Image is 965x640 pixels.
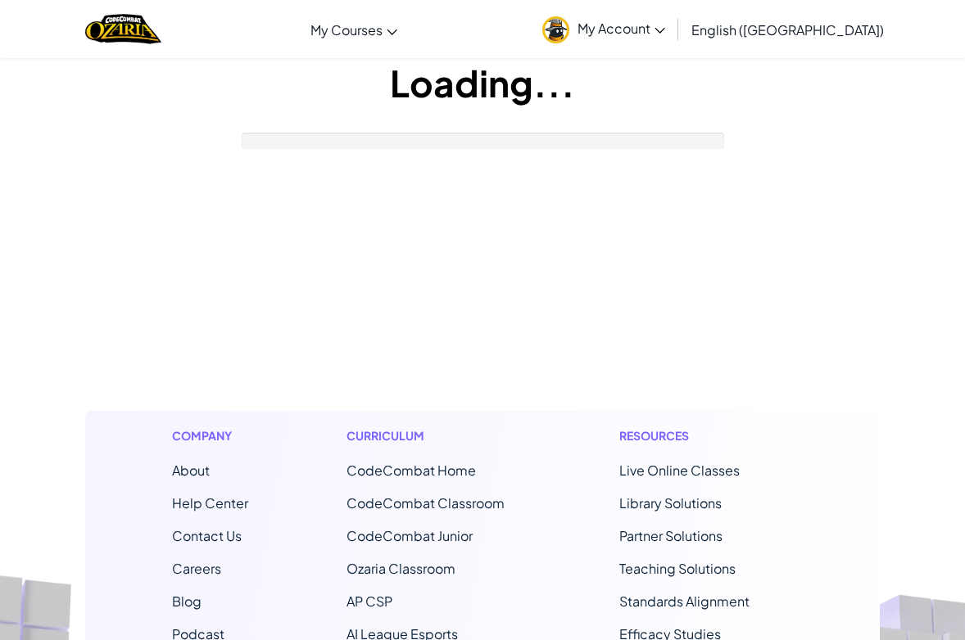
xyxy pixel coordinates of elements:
[619,593,750,610] a: Standards Alignment
[172,593,202,610] a: Blog
[347,462,476,479] span: CodeCombat Home
[578,20,665,37] span: My Account
[542,16,569,43] img: avatar
[619,527,723,544] a: Partner Solutions
[310,21,383,38] span: My Courses
[347,560,455,577] a: Ozaria Classroom
[619,462,740,479] a: Live Online Classes
[619,427,794,444] h1: Resources
[172,560,221,577] a: Careers
[172,462,210,479] a: About
[534,3,673,55] a: My Account
[172,427,248,444] h1: Company
[347,593,392,610] a: AP CSP
[172,494,248,512] a: Help Center
[619,494,722,512] a: Library Solutions
[683,7,892,52] a: English ([GEOGRAPHIC_DATA])
[85,12,161,46] a: Ozaria by CodeCombat logo
[347,494,505,512] a: CodeCombat Classroom
[172,527,242,544] span: Contact Us
[85,12,161,46] img: Home
[302,7,405,52] a: My Courses
[691,21,884,38] span: English ([GEOGRAPHIC_DATA])
[347,527,473,544] a: CodeCombat Junior
[619,560,736,577] a: Teaching Solutions
[347,427,521,444] h1: Curriculum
